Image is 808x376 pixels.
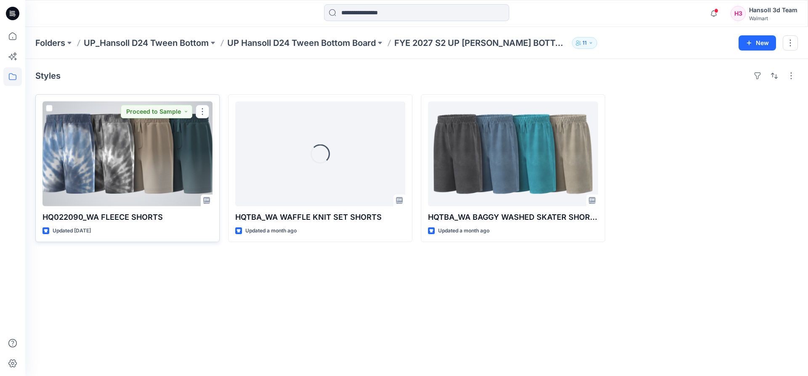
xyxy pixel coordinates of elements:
button: 11 [572,37,597,49]
a: UP Hansoll D24 Tween Bottom Board [227,37,376,49]
div: H3 [731,6,746,21]
div: Walmart [749,15,797,21]
p: Updated [DATE] [53,227,91,235]
a: HQ022090_WA FLEECE SHORTS [43,101,213,206]
h4: Styles [35,71,61,81]
a: UP_Hansoll D24 Tween Bottom [84,37,209,49]
p: HQTBA_WA WAFFLE KNIT SET SHORTS [235,211,405,223]
a: Folders [35,37,65,49]
p: FYE 2027 S2 UP [PERSON_NAME] BOTTOM [394,37,569,49]
p: 11 [582,38,587,48]
a: HQTBA_WA BAGGY WASHED SKATER SHORTS [428,101,598,206]
p: HQ022090_WA FLEECE SHORTS [43,211,213,223]
div: Hansoll 3d Team [749,5,797,15]
p: HQTBA_WA BAGGY WASHED SKATER SHORTS [428,211,598,223]
p: Updated a month ago [438,227,489,235]
button: New [739,35,776,51]
p: Updated a month ago [245,227,297,235]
